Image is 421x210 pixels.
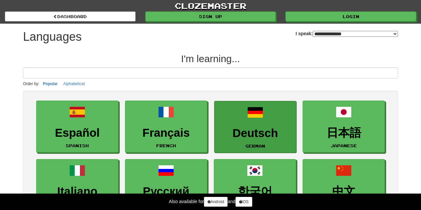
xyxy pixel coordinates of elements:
a: 日本語Japanese [303,101,385,153]
label: I speak: [296,30,398,37]
h1: Languages [23,30,82,43]
h3: Español [40,127,115,139]
h3: 한국어 [217,185,292,198]
button: Alphabetical [61,80,87,87]
a: Login [285,12,416,21]
select: I speak: [313,31,398,37]
a: Sign up [145,12,276,21]
a: Android [204,197,228,207]
small: Japanese [331,143,357,148]
a: DeutschGerman [214,101,296,153]
small: Order by: [23,82,39,86]
a: dashboard [5,12,136,21]
button: Popular [41,80,60,87]
h3: 中文 [306,185,381,198]
h3: Deutsch [218,127,293,140]
h2: I'm learning... [23,53,398,64]
a: EspañolSpanish [36,101,118,153]
h3: Русский [129,185,204,198]
h3: Français [129,127,204,139]
small: German [245,144,265,148]
h3: Italiano [40,185,115,198]
a: iOS [235,197,252,207]
small: Spanish [66,143,89,148]
small: French [156,143,176,148]
h3: 日本語 [306,127,381,139]
a: FrançaisFrench [125,101,207,153]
